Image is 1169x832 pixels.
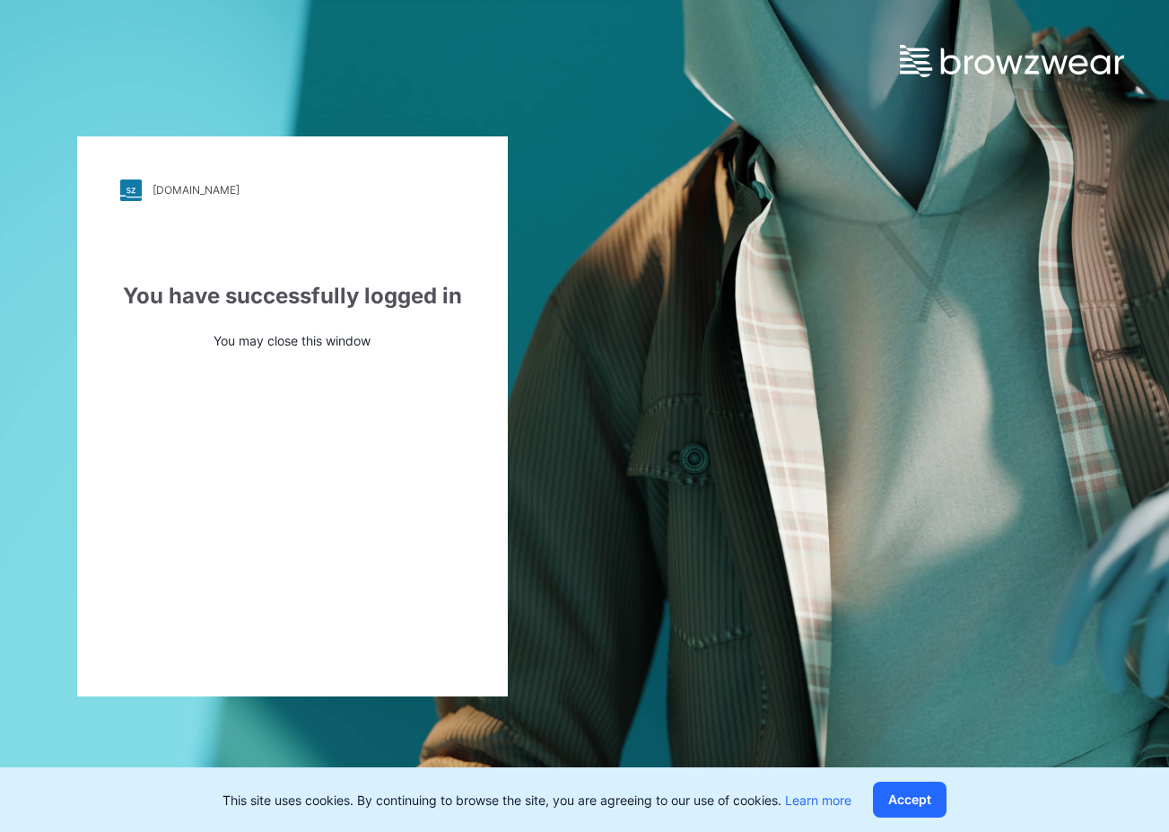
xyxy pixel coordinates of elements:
[873,782,947,818] button: Accept
[120,180,465,201] a: [DOMAIN_NAME]
[120,331,465,350] p: You may close this window
[120,280,465,312] div: You have successfully logged in
[785,793,851,808] a: Learn more
[153,183,240,197] div: [DOMAIN_NAME]
[900,45,1124,77] img: browzwear-logo.e42bd6dac1945053ebaf764b6aa21510.svg
[222,791,851,810] p: This site uses cookies. By continuing to browse the site, you are agreeing to our use of cookies.
[120,180,142,201] img: stylezone-logo.562084cfcfab977791bfbf7441f1a819.svg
